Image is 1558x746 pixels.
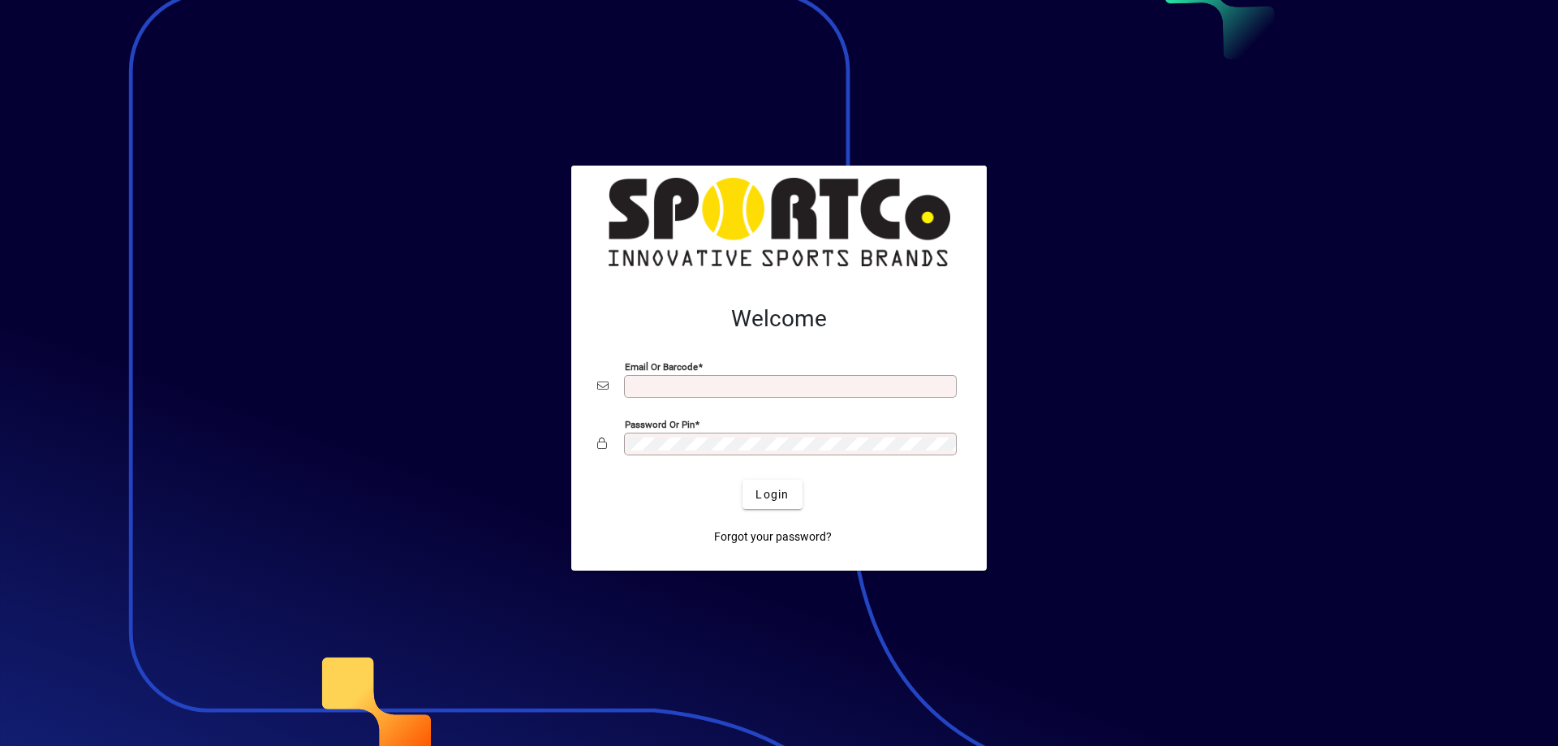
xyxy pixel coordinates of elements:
[597,305,961,333] h2: Welcome
[625,419,695,430] mat-label: Password or Pin
[755,486,789,503] span: Login
[625,361,698,373] mat-label: Email or Barcode
[742,480,802,509] button: Login
[708,522,838,551] a: Forgot your password?
[714,528,832,545] span: Forgot your password?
